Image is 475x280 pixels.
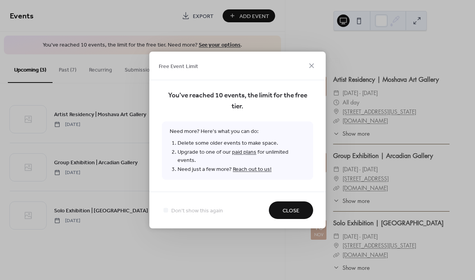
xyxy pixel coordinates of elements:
[171,207,223,215] span: Don't show this again
[269,201,313,219] button: Close
[159,62,198,70] span: Free Event Limit
[162,90,313,112] span: You've reached 10 events, the limit for the free tier.
[178,148,305,165] li: Upgrade to one of our for unlimited events.
[232,147,256,158] a: paid plans
[178,139,305,148] li: Delete some older events to make space.
[178,165,305,174] li: Need just a few more?
[233,164,272,175] a: Reach out to us!
[283,207,299,215] span: Close
[162,122,313,180] span: Need more? Here's what you can do:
